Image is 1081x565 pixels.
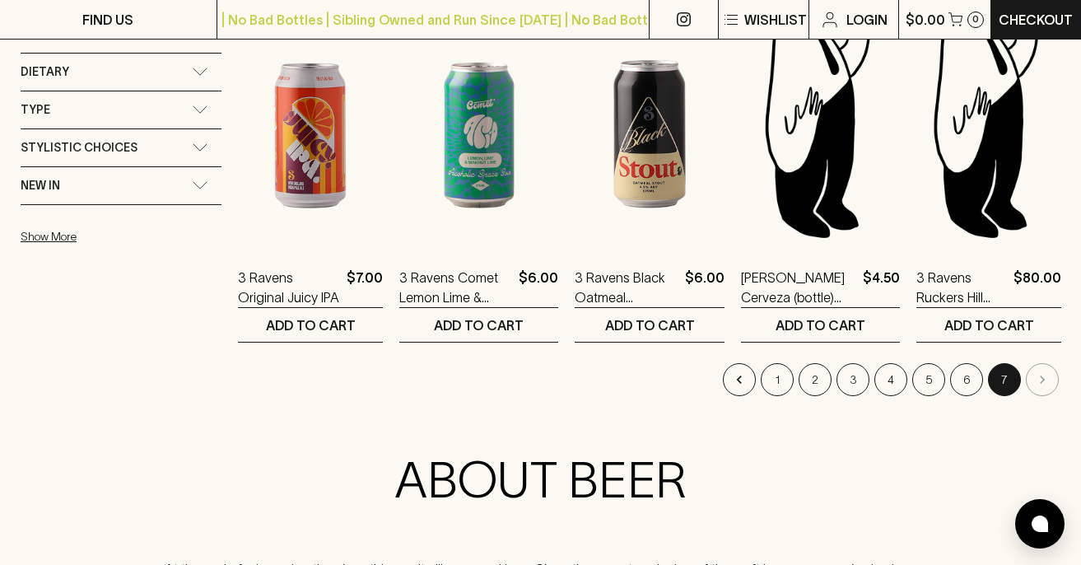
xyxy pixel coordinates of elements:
[21,220,236,254] button: Show More
[874,363,907,396] button: Go to page 4
[799,363,832,396] button: Go to page 2
[21,138,137,158] span: Stylistic Choices
[21,129,221,166] div: Stylistic Choices
[21,175,60,196] span: New In
[1032,516,1048,532] img: bubble-icon
[434,315,524,335] p: ADD TO CART
[347,268,383,307] p: $7.00
[575,308,725,342] button: ADD TO CART
[944,315,1034,335] p: ADD TO CART
[82,10,133,30] p: FIND US
[972,15,979,24] p: 0
[906,10,945,30] p: $0.00
[238,268,340,307] a: 3 Ravens Original Juicy IPA
[741,268,856,307] a: [PERSON_NAME] Cerveza (bottle) 355ml
[21,100,50,120] span: Type
[863,268,900,307] p: $4.50
[238,308,383,342] button: ADD TO CART
[21,167,221,204] div: New In
[744,10,807,30] p: Wishlist
[238,363,1061,396] nav: pagination navigation
[836,363,869,396] button: Go to page 3
[999,10,1073,30] p: Checkout
[912,363,945,396] button: Go to page 5
[846,10,888,30] p: Login
[1013,268,1061,307] p: $80.00
[988,363,1021,396] button: page 7
[21,54,221,91] div: Dietary
[950,363,983,396] button: Go to page 6
[399,308,558,342] button: ADD TO CART
[761,363,794,396] button: Go to page 1
[723,363,756,396] button: Go to previous page
[575,268,678,307] a: 3 Ravens Black Oatmeal [PERSON_NAME]
[399,268,512,307] a: 3 Ravens Comet Lemon Lime & Makrut Lime Sour
[776,315,865,335] p: ADD TO CART
[162,451,919,510] h2: ABOUT BEER
[685,268,725,307] p: $6.00
[916,308,1061,342] button: ADD TO CART
[605,315,695,335] p: ADD TO CART
[519,268,558,307] p: $6.00
[21,91,221,128] div: Type
[266,315,356,335] p: ADD TO CART
[21,62,69,82] span: Dietary
[916,268,1007,307] a: 3 Ravens Ruckers Hill (Slab) 24pk
[741,308,900,342] button: ADD TO CART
